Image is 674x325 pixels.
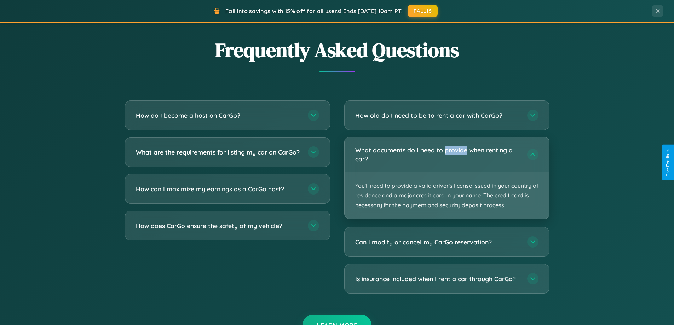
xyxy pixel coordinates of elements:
[355,238,520,246] h3: Can I modify or cancel my CarGo reservation?
[666,148,670,177] div: Give Feedback
[225,7,403,14] span: Fall into savings with 15% off for all users! Ends [DATE] 10am PT.
[136,111,301,120] h3: How do I become a host on CarGo?
[136,185,301,193] h3: How can I maximize my earnings as a CarGo host?
[125,36,549,64] h2: Frequently Asked Questions
[408,5,438,17] button: FALL15
[355,111,520,120] h3: How old do I need to be to rent a car with CarGo?
[136,148,301,157] h3: What are the requirements for listing my car on CarGo?
[345,172,549,219] p: You'll need to provide a valid driver's license issued in your country of residence and a major c...
[136,221,301,230] h3: How does CarGo ensure the safety of my vehicle?
[355,274,520,283] h3: Is insurance included when I rent a car through CarGo?
[355,146,520,163] h3: What documents do I need to provide when renting a car?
